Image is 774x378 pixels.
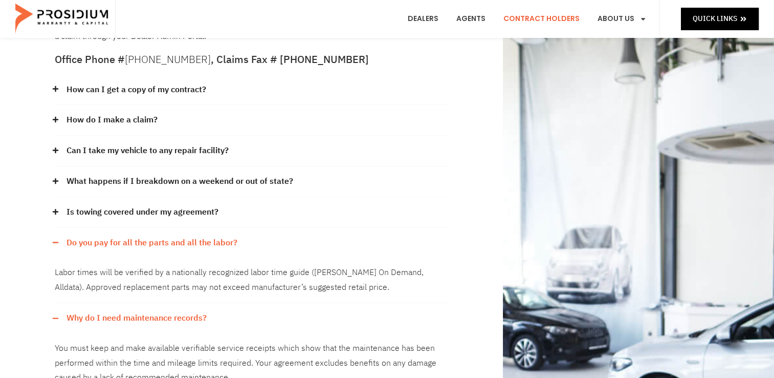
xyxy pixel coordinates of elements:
[125,52,211,67] a: [PHONE_NUMBER]
[55,105,450,136] div: How do I make a claim?
[55,228,450,258] div: Do you pay for all the parts and all the labor?
[681,8,759,30] a: Quick Links
[67,311,207,326] a: Why do I need maintenance records?
[55,54,450,65] h5: Office Phone # , Claims Fax # [PHONE_NUMBER]
[55,136,450,166] div: Can I take my vehicle to any repair facility?
[67,82,206,97] a: How can I get a copy of my contract?
[55,258,450,303] div: Do you pay for all the parts and all the labor?
[55,75,450,106] div: How can I get a copy of my contract?
[693,12,737,25] span: Quick Links
[55,166,450,197] div: What happens if I breakdown on a weekend or out of state?
[55,303,450,333] div: Why do I need maintenance records?
[67,205,218,220] a: Is towing covered under my agreement?
[67,113,158,128] a: How do I make a claim?
[67,236,237,250] a: Do you pay for all the parts and all the labor?
[67,143,229,158] a: Can I take my vehicle to any repair facility?
[55,197,450,228] div: Is towing covered under my agreement?
[67,174,293,189] a: What happens if I breakdown on a weekend or out of state?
